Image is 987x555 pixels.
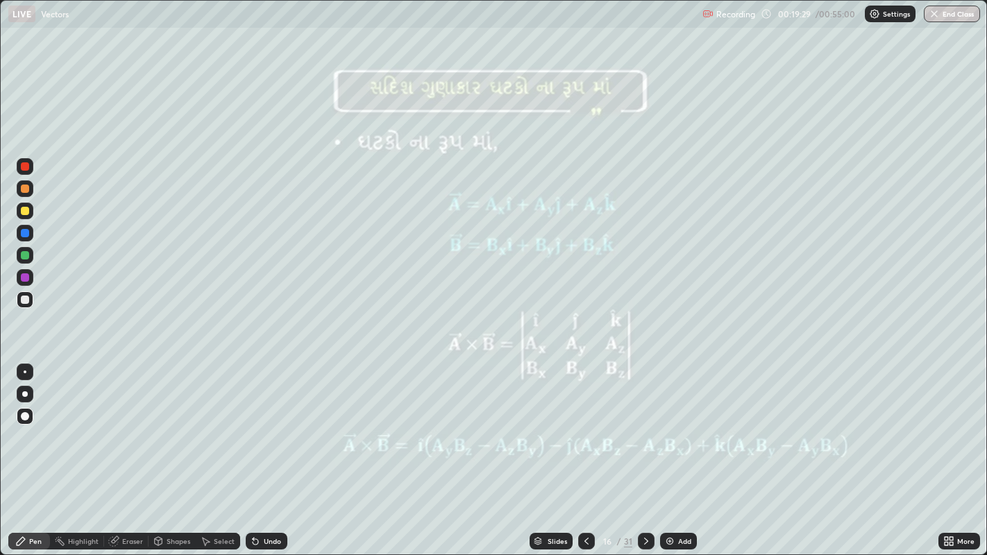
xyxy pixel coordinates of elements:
[617,537,621,545] div: /
[548,538,567,545] div: Slides
[624,535,632,547] div: 31
[702,8,714,19] img: recording.375f2c34.svg
[264,538,281,545] div: Undo
[924,6,980,22] button: End Class
[678,538,691,545] div: Add
[957,538,975,545] div: More
[12,8,31,19] p: LIVE
[122,538,143,545] div: Eraser
[716,9,755,19] p: Recording
[214,538,235,545] div: Select
[929,8,940,19] img: end-class-cross
[883,10,910,17] p: Settings
[68,538,99,545] div: Highlight
[167,538,190,545] div: Shapes
[600,537,614,545] div: 16
[869,8,880,19] img: class-settings-icons
[29,538,42,545] div: Pen
[664,536,675,547] img: add-slide-button
[41,8,69,19] p: Vectors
